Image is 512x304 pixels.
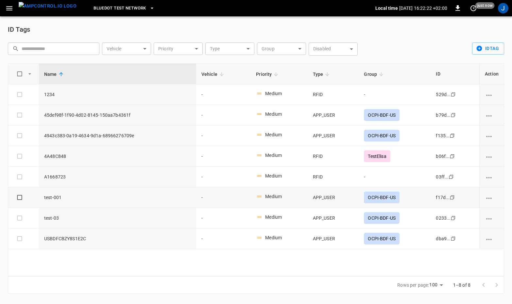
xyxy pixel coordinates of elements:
[485,153,499,160] div: vehicle options
[196,187,251,208] td: -
[19,2,77,10] img: ampcontrol.io logo
[364,212,400,224] div: OCPI-BDF-US
[364,233,400,245] div: OCPI-BDF-US
[436,174,449,180] div: 03ff...
[196,105,251,126] td: -
[468,3,479,13] button: set refresh interval
[450,111,457,119] div: copy
[308,228,359,249] td: APP_USER
[450,91,457,98] div: copy
[44,132,191,139] span: 4943c383-0a19-4634-9d1a-68966276709e
[94,5,146,12] span: Bluedot Test Network
[436,235,451,242] div: dba9...
[475,2,495,9] span: just now
[397,282,429,288] p: Rows per page:
[265,234,282,241] div: Medium
[359,167,431,187] td: -
[91,2,157,15] button: Bluedot Test Network
[308,208,359,228] td: APP_USER
[44,70,65,78] span: Name
[485,132,499,139] div: vehicle options
[485,194,499,201] div: vehicle options
[436,194,450,201] div: f17d...
[308,84,359,105] td: RFID
[256,70,280,78] span: Priority
[196,208,251,228] td: -
[364,192,400,203] div: OCPI-BDF-US
[449,194,456,201] div: copy
[449,132,456,139] div: copy
[265,173,282,179] div: Medium
[431,64,479,84] th: ID
[196,146,251,167] td: -
[265,90,282,97] div: Medium
[436,215,451,221] div: 0233...
[364,70,385,78] span: Group
[375,5,398,11] p: Local time
[449,153,456,160] div: copy
[196,167,251,187] td: -
[399,5,447,11] p: [DATE] 16:22:22 +02:00
[436,153,450,160] div: b06f...
[44,194,191,201] span: test-001
[308,126,359,146] td: APP_USER
[265,152,282,159] div: Medium
[44,153,191,160] span: 4A48C848
[436,112,451,118] div: b79d...
[472,42,504,55] button: idTag
[485,235,499,242] div: vehicle options
[265,131,282,138] div: Medium
[308,167,359,187] td: RFID
[453,282,470,288] p: 1–8 of 8
[196,126,251,146] td: -
[265,193,282,200] div: Medium
[196,84,251,105] td: -
[485,91,499,98] div: vehicle options
[436,91,451,98] div: 529d...
[44,112,191,118] span: 45def98f-1f90-4d02-8145-150aa7b4361f
[44,235,191,242] span: USBDFCBZY8S1E2C
[485,215,499,221] div: vehicle options
[201,70,226,78] span: Vehicle
[359,84,431,105] td: -
[485,112,499,118] div: vehicle options
[8,63,504,276] div: idTags-table
[479,64,504,84] th: Action
[436,132,450,139] div: f135...
[450,214,457,222] div: copy
[308,146,359,167] td: RFID
[313,70,332,78] span: Type
[308,187,359,208] td: APP_USER
[44,215,191,221] span: test-03
[44,174,191,180] span: A1668723
[485,174,499,180] div: vehicle options
[8,64,504,249] table: idTags-table
[450,235,457,242] div: copy
[308,105,359,126] td: APP_USER
[265,214,282,220] div: Medium
[44,91,191,98] span: 1234
[265,111,282,117] div: Medium
[364,150,390,162] div: TestElisa
[196,228,251,249] td: -
[429,280,445,290] div: 100
[498,3,508,13] div: profile-icon
[364,130,400,142] div: OCPI-BDF-US
[448,173,455,180] div: copy
[364,109,400,121] div: OCPI-BDF-US
[8,24,30,35] h6: ID Tags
